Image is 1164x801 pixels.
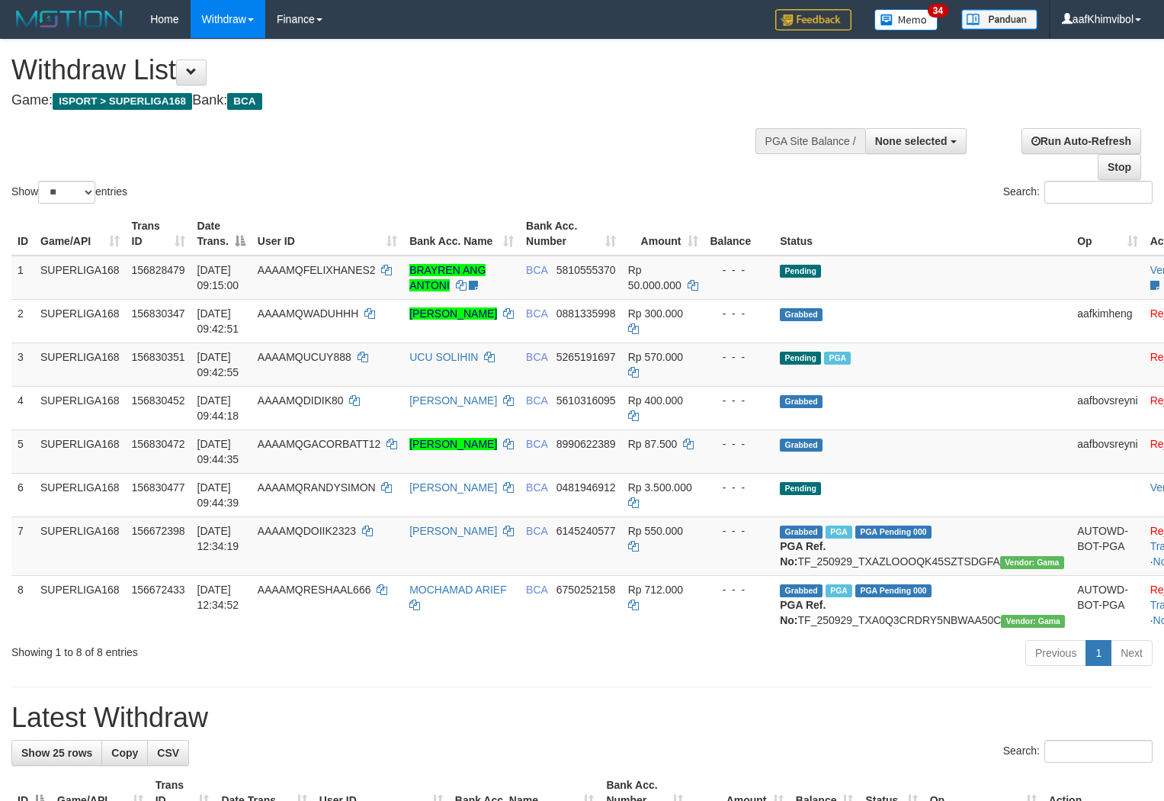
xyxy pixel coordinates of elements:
[132,438,185,450] span: 156830472
[34,575,126,634] td: SUPERLIGA168
[11,8,127,31] img: MOTION_logo.png
[774,575,1071,634] td: TF_250929_TXA0Q3CRDRY5NBWAA50C
[780,308,822,321] span: Grabbed
[1098,154,1141,180] a: Stop
[874,9,938,31] img: Button%20Memo.svg
[11,256,34,300] td: 1
[710,436,768,452] div: - - -
[197,584,239,611] span: [DATE] 12:34:52
[710,306,768,321] div: - - -
[1085,640,1111,666] a: 1
[855,584,932,597] span: PGA Pending
[628,584,683,596] span: Rp 712.000
[111,747,138,759] span: Copy
[628,525,683,537] span: Rp 550.000
[1071,516,1143,575] td: AUTOWD-BOT-PGA
[197,394,239,422] span: [DATE] 09:44:18
[556,394,616,407] span: Copy 5610316095 to clipboard
[403,212,520,256] th: Bank Acc. Name: activate to sort column ascending
[53,93,192,110] span: ISPORT > SUPERLIGA168
[132,351,185,363] span: 156830351
[710,582,768,597] div: - - -
[780,599,826,626] b: PGA Ref. No:
[252,212,403,256] th: User ID: activate to sort column ascending
[774,212,1071,256] th: Status
[526,481,547,494] span: BCA
[556,307,616,320] span: Copy 0881335998 to clipboard
[780,584,822,597] span: Grabbed
[710,480,768,495] div: - - -
[11,93,761,108] h4: Game: Bank:
[34,212,126,256] th: Game/API: activate to sort column ascending
[628,481,692,494] span: Rp 3.500.000
[755,128,865,154] div: PGA Site Balance /
[710,262,768,278] div: - - -
[780,352,821,365] span: Pending
[11,516,34,575] td: 7
[34,299,126,343] td: SUPERLIGA168
[191,212,252,256] th: Date Trans.: activate to sort column descending
[409,307,497,320] a: [PERSON_NAME]
[710,393,768,408] div: - - -
[11,473,34,516] td: 6
[1071,429,1143,473] td: aafbovsreyni
[409,584,507,596] a: MOCHAMAD ARIEF
[556,584,616,596] span: Copy 6750252158 to clipboard
[526,525,547,537] span: BCA
[132,264,185,276] span: 156828479
[34,386,126,429] td: SUPERLIGA168
[11,429,34,473] td: 5
[11,181,127,204] label: Show entries
[1071,299,1143,343] td: aafkimheng
[409,351,478,363] a: UCU SOLIHIN
[258,307,359,320] span: AAAAMQWADUHHH
[147,740,189,766] a: CSV
[1111,640,1153,666] a: Next
[409,525,497,537] a: [PERSON_NAME]
[774,516,1071,575] td: TF_250929_TXAZLOOOQK45SZTSDGFA
[710,349,768,365] div: - - -
[11,212,34,256] th: ID
[409,394,497,407] a: [PERSON_NAME]
[526,307,547,320] span: BCA
[11,639,473,660] div: Showing 1 to 8 of 8 entries
[34,256,126,300] td: SUPERLIGA168
[11,703,1153,733] h1: Latest Withdraw
[1071,386,1143,429] td: aafbovsreyni
[132,584,185,596] span: 156672433
[780,439,822,452] span: Grabbed
[409,438,497,450] a: [PERSON_NAME]
[132,307,185,320] span: 156830347
[780,395,822,408] span: Grabbed
[101,740,148,766] a: Copy
[21,747,92,759] span: Show 25 rows
[132,394,185,407] span: 156830452
[526,264,547,276] span: BCA
[1001,615,1065,628] span: Vendor URL: https://trx31.1velocity.biz
[928,4,948,18] span: 34
[258,264,376,276] span: AAAAMQFELIXHANES2
[1044,740,1153,763] input: Search:
[1000,556,1064,569] span: Vendor URL: https://trx31.1velocity.biz
[704,212,774,256] th: Balance
[197,307,239,335] span: [DATE] 09:42:51
[622,212,704,256] th: Amount: activate to sort column ascending
[258,481,376,494] span: AAAAMQRANDYSIMON
[132,525,185,537] span: 156672398
[409,264,486,291] a: BRAYREN ANG ANTONI
[961,9,1037,30] img: panduan.png
[11,575,34,634] td: 8
[258,438,381,450] span: AAAAMQGACORBATT12
[11,740,102,766] a: Show 25 rows
[1025,640,1086,666] a: Previous
[197,525,239,552] span: [DATE] 12:34:19
[520,212,622,256] th: Bank Acc. Number: activate to sort column ascending
[556,264,616,276] span: Copy 5810555370 to clipboard
[157,747,179,759] span: CSV
[780,482,821,495] span: Pending
[1003,181,1153,204] label: Search:
[11,55,761,85] h1: Withdraw List
[710,523,768,539] div: - - -
[258,351,351,363] span: AAAAMQUCUY888
[1021,128,1141,154] a: Run Auto-Refresh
